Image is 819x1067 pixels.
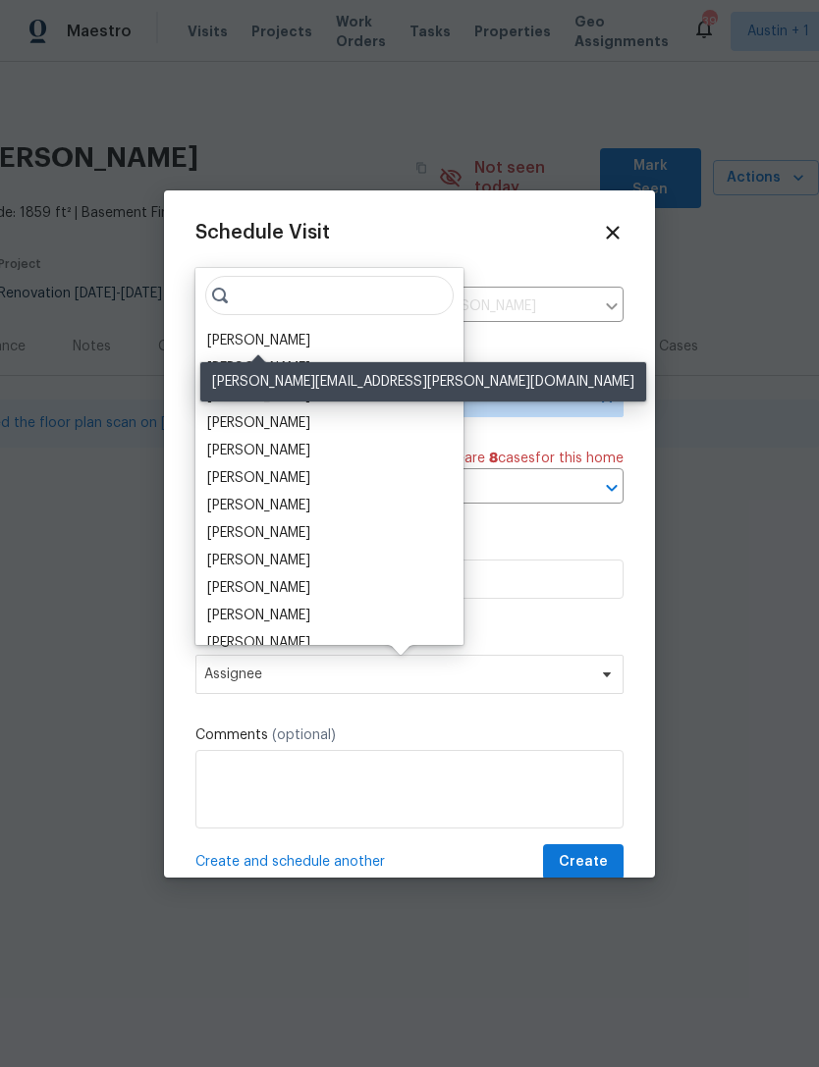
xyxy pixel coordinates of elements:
span: (optional) [272,728,336,742]
div: [PERSON_NAME] [207,496,310,515]
span: Schedule Visit [195,223,330,242]
label: Home [195,267,624,287]
span: 8 [489,452,498,465]
span: Assignee [204,667,589,682]
span: Create and schedule another [195,852,385,872]
div: [PERSON_NAME][EMAIL_ADDRESS][PERSON_NAME][DOMAIN_NAME] [200,362,646,401]
span: There are case s for this home [427,449,624,468]
button: Create [543,844,624,880]
div: [PERSON_NAME] [207,551,310,570]
div: [PERSON_NAME] [207,606,310,625]
div: [PERSON_NAME] [207,413,310,433]
button: Open [598,474,626,502]
div: [PERSON_NAME] [207,441,310,460]
span: Close [602,222,624,243]
label: Comments [195,725,624,745]
div: [PERSON_NAME] [207,633,310,653]
div: [PERSON_NAME] [207,523,310,543]
div: [PERSON_NAME] [207,578,310,598]
span: Create [559,850,608,875]
div: [PERSON_NAME] [207,468,310,488]
div: [PERSON_NAME] [207,331,310,350]
div: [PERSON_NAME] [207,358,310,378]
